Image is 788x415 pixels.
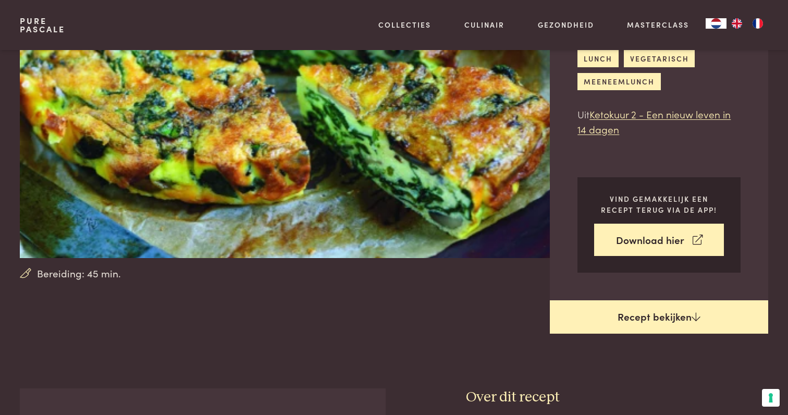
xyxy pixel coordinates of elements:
[727,18,747,29] a: EN
[20,17,65,33] a: PurePascale
[538,19,594,30] a: Gezondheid
[706,18,727,29] div: Language
[464,19,504,30] a: Culinair
[706,18,768,29] aside: Language selected: Nederlands
[624,50,695,67] a: vegetarisch
[747,18,768,29] a: FR
[727,18,768,29] ul: Language list
[378,19,431,30] a: Collecties
[577,107,731,136] a: Ketokuur 2 - Een nieuw leven in 14 dagen
[577,107,741,137] p: Uit
[577,73,660,90] a: meeneemlunch
[627,19,689,30] a: Masterclass
[577,50,618,67] a: lunch
[706,18,727,29] a: NL
[466,388,768,407] h3: Over dit recept
[594,224,724,257] a: Download hier
[37,266,121,281] span: Bereiding: 45 min.
[594,193,724,215] p: Vind gemakkelijk een recept terug via de app!
[762,389,780,407] button: Uw voorkeuren voor toestemming voor trackingtechnologieën
[550,300,768,334] a: Recept bekijken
